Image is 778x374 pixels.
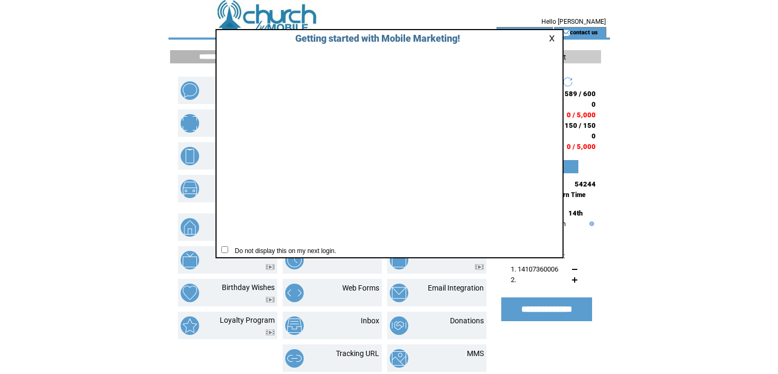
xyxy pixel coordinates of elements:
[266,297,275,303] img: video.png
[181,81,199,100] img: text-blast.png
[562,29,570,37] img: contact_us_icon.gif
[181,180,199,198] img: vehicle-listing.png
[266,330,275,335] img: video.png
[390,316,408,335] img: donations.png
[285,316,304,335] img: inbox.png
[222,283,275,292] a: Birthday Wishes
[575,180,596,188] span: 54244
[181,114,199,133] img: mobile-coupons.png
[541,18,606,25] span: Hello [PERSON_NAME]
[361,316,379,325] a: Inbox
[181,218,199,237] img: property-listing.png
[181,316,199,335] img: loyalty-program.png
[285,284,304,302] img: web-forms.png
[390,349,408,368] img: mms.png
[285,349,304,368] img: tracking-url.png
[390,251,408,269] img: text-to-win.png
[592,100,596,108] span: 0
[342,284,379,292] a: Web Forms
[568,209,583,217] span: 14th
[390,284,408,302] img: email-integration.png
[285,251,304,269] img: scheduled-tasks.png
[428,284,484,292] a: Email Integration
[570,29,598,35] a: contact us
[285,33,460,44] span: Getting started with Mobile Marketing!
[592,132,596,140] span: 0
[336,349,379,358] a: Tracking URL
[467,349,484,358] a: MMS
[512,29,520,37] img: account_icon.gif
[181,147,199,165] img: mobile-websites.png
[567,111,596,119] span: 0 / 5,000
[220,316,275,324] a: Loyalty Program
[181,251,199,269] img: text-to-screen.png
[450,316,484,325] a: Donations
[565,121,596,129] span: 150 / 150
[266,264,275,270] img: video.png
[567,143,596,151] span: 0 / 5,000
[565,90,596,98] span: 589 / 600
[511,276,516,284] span: 2.
[181,284,199,302] img: birthday-wishes.png
[475,264,484,270] img: video.png
[511,265,558,273] span: 1. 14107360006
[547,191,586,199] span: Eastern Time
[230,247,336,255] span: Do not display this on my next login.
[587,221,594,226] img: help.gif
